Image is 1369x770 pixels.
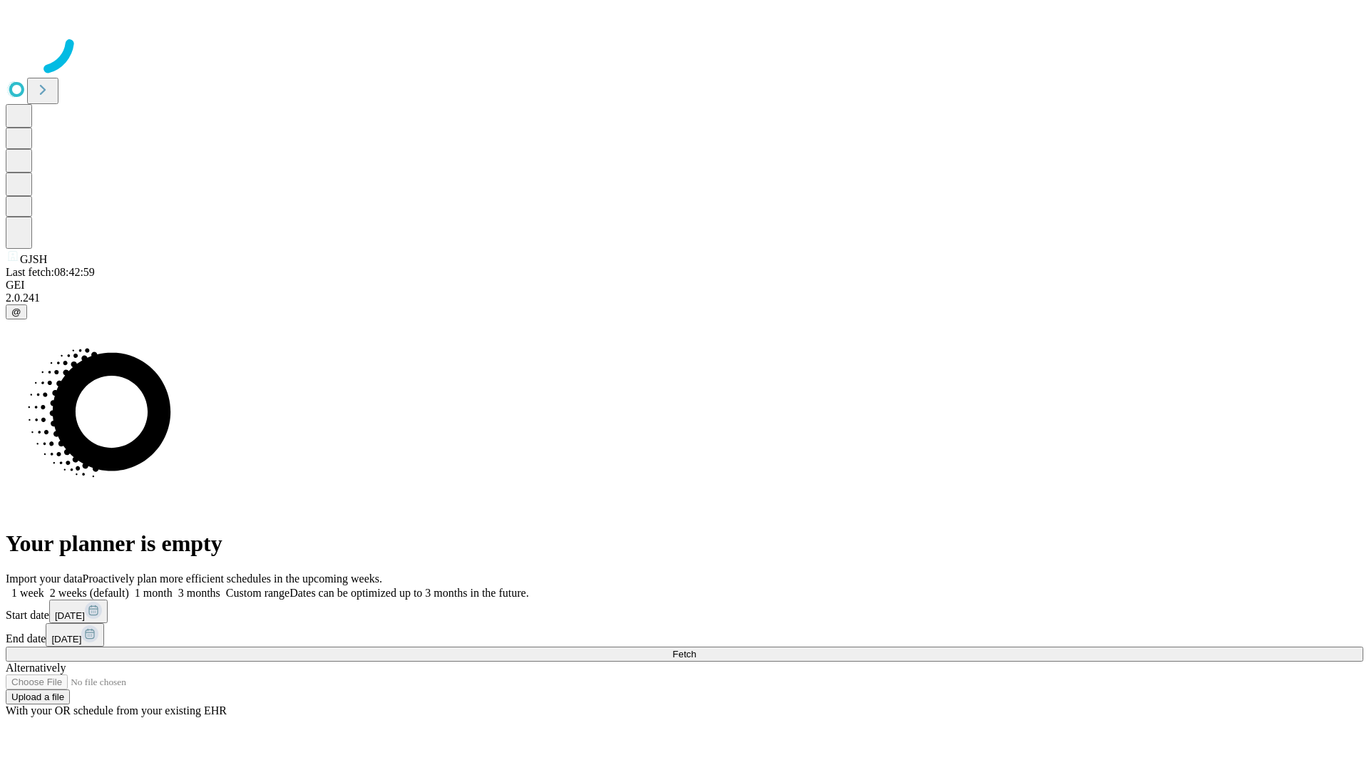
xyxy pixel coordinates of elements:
[83,573,382,585] span: Proactively plan more efficient schedules in the upcoming weeks.
[6,304,27,319] button: @
[55,610,85,621] span: [DATE]
[178,587,220,599] span: 3 months
[6,530,1363,557] h1: Your planner is empty
[51,634,81,645] span: [DATE]
[289,587,528,599] span: Dates can be optimized up to 3 months in the future.
[46,623,104,647] button: [DATE]
[6,704,227,717] span: With your OR schedule from your existing EHR
[672,649,696,659] span: Fetch
[6,279,1363,292] div: GEI
[6,647,1363,662] button: Fetch
[6,623,1363,647] div: End date
[6,292,1363,304] div: 2.0.241
[50,587,129,599] span: 2 weeks (default)
[6,689,70,704] button: Upload a file
[135,587,173,599] span: 1 month
[11,307,21,317] span: @
[6,573,83,585] span: Import your data
[6,662,66,674] span: Alternatively
[6,266,95,278] span: Last fetch: 08:42:59
[49,600,108,623] button: [DATE]
[11,587,44,599] span: 1 week
[6,600,1363,623] div: Start date
[226,587,289,599] span: Custom range
[20,253,47,265] span: GJSH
